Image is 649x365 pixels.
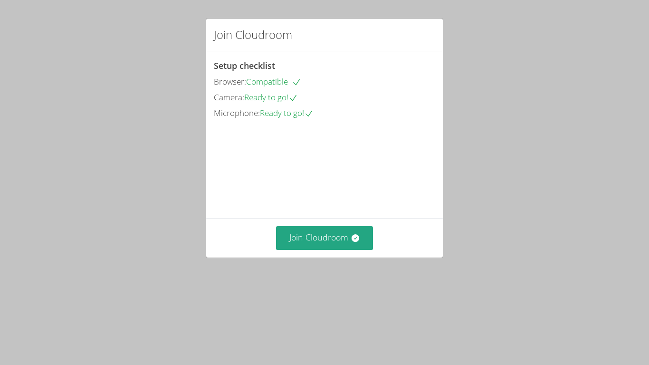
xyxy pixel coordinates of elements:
span: Compatible [246,76,301,87]
span: Browser: [214,76,246,87]
span: Ready to go! [260,107,314,118]
span: Camera: [214,92,244,103]
span: Microphone: [214,107,260,118]
button: Join Cloudroom [276,226,373,250]
span: Setup checklist [214,60,275,71]
span: Ready to go! [244,92,298,103]
h2: Join Cloudroom [214,26,292,43]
